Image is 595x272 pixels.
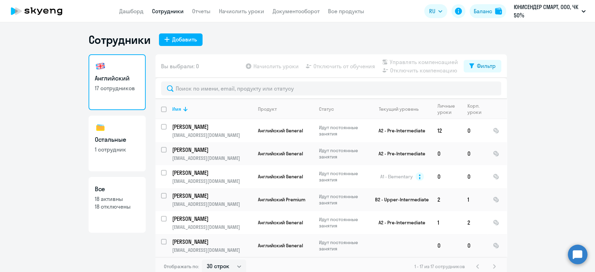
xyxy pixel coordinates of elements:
[172,123,251,131] p: [PERSON_NAME]
[319,106,334,112] div: Статус
[164,263,199,270] span: Отображать по:
[328,8,364,15] a: Все продукты
[95,195,139,203] p: 18 активны
[172,169,251,177] p: [PERSON_NAME]
[467,103,482,115] div: Корп. уроки
[161,62,199,70] span: Вы выбрали: 0
[319,170,367,183] p: Идут постоянные занятия
[258,106,313,112] div: Продукт
[172,215,252,223] a: [PERSON_NAME]
[192,8,211,15] a: Отчеты
[172,106,252,112] div: Имя
[373,106,432,112] div: Текущий уровень
[172,224,252,230] p: [EMAIL_ADDRESS][DOMAIN_NAME]
[172,155,252,161] p: [EMAIL_ADDRESS][DOMAIN_NAME]
[510,3,589,20] button: ЮНИСЕНДЕР СМАРТ, ООО, ЧК 50%
[172,169,252,177] a: [PERSON_NAME]
[89,177,146,233] a: Все18 активны18 отключены
[462,119,487,142] td: 0
[424,4,447,18] button: RU
[319,216,367,229] p: Идут постоянные занятия
[95,203,139,210] p: 18 отключены
[477,62,496,70] div: Фильтр
[462,188,487,211] td: 1
[95,74,139,83] h3: Английский
[172,201,252,207] p: [EMAIL_ADDRESS][DOMAIN_NAME]
[219,8,264,15] a: Начислить уроки
[474,7,492,15] div: Баланс
[470,4,506,18] button: Балансbalance
[432,142,462,165] td: 0
[89,54,146,110] a: Английский17 сотрудников
[367,188,432,211] td: B2 - Upper-Intermediate
[437,103,461,115] div: Личные уроки
[258,219,303,226] span: Английский General
[172,238,252,246] a: [PERSON_NAME]
[367,142,432,165] td: A2 - Pre-Intermediate
[172,146,251,154] p: [PERSON_NAME]
[258,127,303,134] span: Английский General
[432,234,462,257] td: 0
[432,211,462,234] td: 1
[119,8,144,15] a: Дашборд
[273,8,320,15] a: Документооборот
[89,33,151,47] h1: Сотрудники
[95,185,139,194] h3: Все
[319,193,367,206] p: Идут постоянные занятия
[95,61,106,72] img: english
[172,238,251,246] p: [PERSON_NAME]
[258,173,303,180] span: Английский General
[319,124,367,137] p: Идут постоянные занятия
[89,116,146,171] a: Остальные1 сотрудник
[172,132,252,138] p: [EMAIL_ADDRESS][DOMAIN_NAME]
[172,215,251,223] p: [PERSON_NAME]
[462,165,487,188] td: 0
[367,119,432,142] td: A2 - Pre-Intermediate
[432,188,462,211] td: 2
[95,146,139,153] p: 1 сотрудник
[172,247,252,253] p: [EMAIL_ADDRESS][DOMAIN_NAME]
[161,81,501,95] input: Поиск по имени, email, продукту или статусу
[379,106,419,112] div: Текущий уровень
[432,165,462,188] td: 0
[152,8,184,15] a: Сотрудники
[495,8,502,15] img: balance
[319,147,367,160] p: Идут постоянные занятия
[172,35,197,44] div: Добавить
[95,84,139,92] p: 17 сотрудников
[464,60,501,72] button: Фильтр
[172,146,252,154] a: [PERSON_NAME]
[258,242,303,249] span: Английский General
[467,103,487,115] div: Корп. уроки
[319,239,367,252] p: Идут постоянные занятия
[380,173,413,180] span: A1 - Elementary
[258,106,277,112] div: Продукт
[258,196,305,203] span: Английский Premium
[159,33,203,46] button: Добавить
[172,192,251,200] p: [PERSON_NAME]
[172,192,252,200] a: [PERSON_NAME]
[432,119,462,142] td: 12
[429,7,435,15] span: RU
[172,178,252,184] p: [EMAIL_ADDRESS][DOMAIN_NAME]
[367,211,432,234] td: A2 - Pre-Intermediate
[258,150,303,157] span: Английский General
[414,263,465,270] span: 1 - 17 из 17 сотрудников
[172,123,252,131] a: [PERSON_NAME]
[462,142,487,165] td: 0
[319,106,367,112] div: Статус
[514,3,579,20] p: ЮНИСЕНДЕР СМАРТ, ООО, ЧК 50%
[95,122,106,133] img: others
[172,106,181,112] div: Имя
[462,234,487,257] td: 0
[462,211,487,234] td: 2
[95,135,139,144] h3: Остальные
[437,103,457,115] div: Личные уроки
